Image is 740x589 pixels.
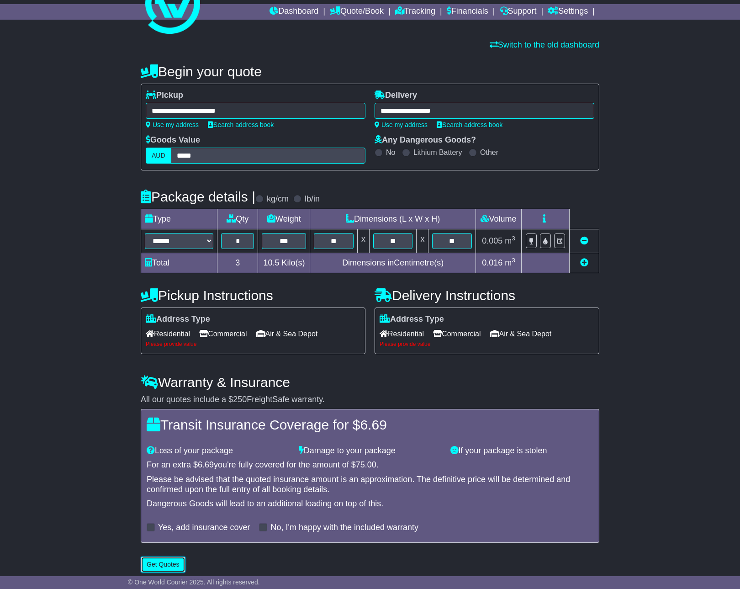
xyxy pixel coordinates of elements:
label: Delivery [375,90,417,101]
label: kg/cm [267,194,289,204]
label: Goods Value [146,135,200,145]
div: For an extra $ you're fully covered for the amount of $ . [147,460,593,470]
span: 75.00 [356,460,376,469]
sup: 3 [512,257,515,264]
label: No, I'm happy with the included warranty [270,523,418,533]
span: 0.016 [482,258,502,267]
a: Switch to the old dashboard [490,40,599,49]
span: Air & Sea Depot [490,327,552,341]
span: Residential [146,327,190,341]
div: All our quotes include a $ FreightSafe warranty. [141,395,599,405]
a: Remove this item [580,236,588,245]
a: Financials [447,4,488,20]
span: 0.005 [482,236,502,245]
h4: Pickup Instructions [141,288,365,303]
td: Weight [258,209,310,229]
a: Use my address [375,121,428,128]
div: Damage to your package [294,446,446,456]
a: Search address book [437,121,502,128]
label: Address Type [380,314,444,324]
a: Search address book [208,121,274,128]
span: 250 [233,395,247,404]
span: Air & Sea Depot [256,327,318,341]
h4: Transit Insurance Coverage for $ [147,417,593,432]
td: x [417,229,428,253]
a: Quote/Book [330,4,384,20]
span: Commercial [433,327,481,341]
a: Support [500,4,537,20]
label: Lithium Battery [413,148,462,157]
td: Type [141,209,217,229]
label: lb/in [305,194,320,204]
a: Dashboard [270,4,318,20]
a: Use my address [146,121,199,128]
td: Kilo(s) [258,253,310,273]
label: Pickup [146,90,183,101]
a: Add new item [580,258,588,267]
h4: Package details | [141,189,255,204]
div: Dangerous Goods will lead to an additional loading on top of this. [147,499,593,509]
span: m [505,258,515,267]
td: Volume [476,209,521,229]
div: Loss of your package [142,446,294,456]
a: Tracking [395,4,435,20]
span: Residential [380,327,424,341]
td: Dimensions in Centimetre(s) [310,253,476,273]
label: Other [480,148,498,157]
span: Commercial [199,327,247,341]
td: x [357,229,369,253]
div: Please provide value [380,341,594,347]
h4: Delivery Instructions [375,288,599,303]
td: Dimensions (L x W x H) [310,209,476,229]
td: 3 [217,253,258,273]
label: Any Dangerous Goods? [375,135,476,145]
div: Please be advised that the quoted insurance amount is an approximation. The definitive price will... [147,475,593,494]
td: Total [141,253,217,273]
h4: Warranty & Insurance [141,375,599,390]
label: Address Type [146,314,210,324]
label: No [386,148,395,157]
h4: Begin your quote [141,64,599,79]
label: Yes, add insurance cover [158,523,250,533]
span: m [505,236,515,245]
div: Please provide value [146,341,360,347]
button: Get Quotes [141,557,185,573]
div: If your package is stolen [446,446,598,456]
span: 6.69 [360,417,386,432]
sup: 3 [512,235,515,242]
label: AUD [146,148,171,164]
span: 10.5 [263,258,279,267]
span: 6.69 [198,460,214,469]
span: © One World Courier 2025. All rights reserved. [128,578,260,586]
td: Qty [217,209,258,229]
a: Settings [548,4,588,20]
